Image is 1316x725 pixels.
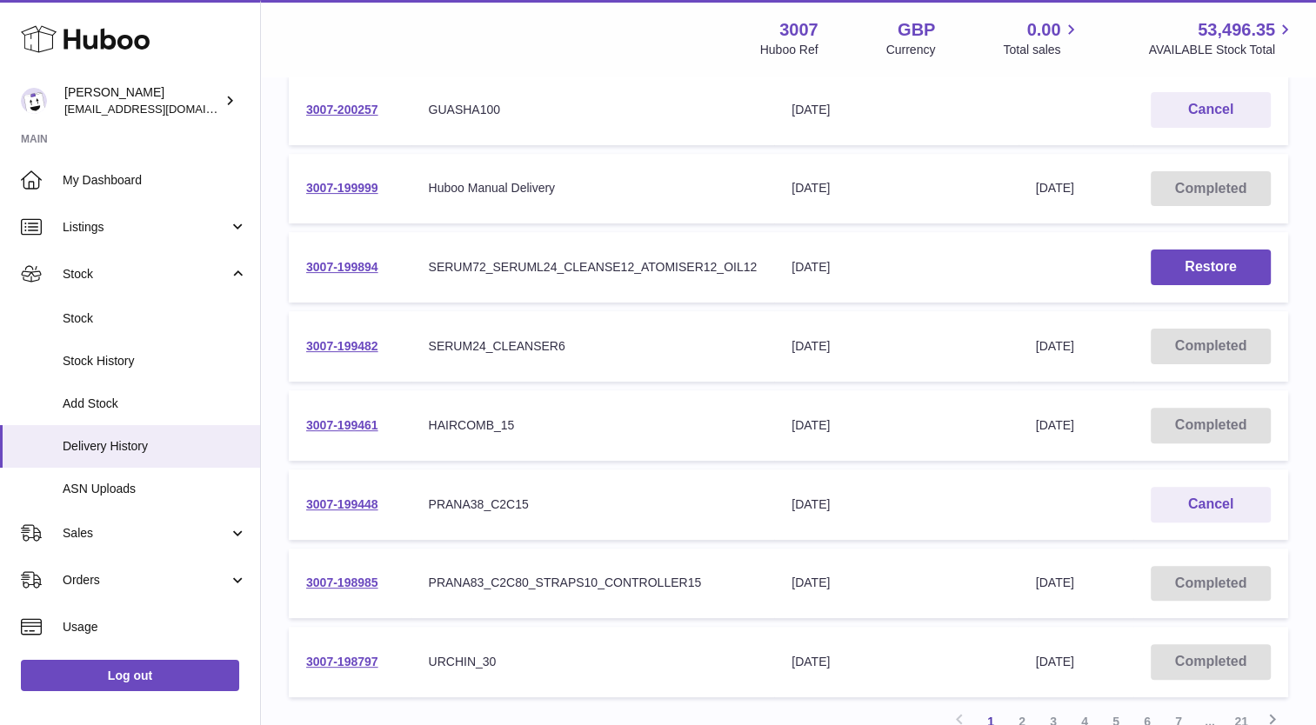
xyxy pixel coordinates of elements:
a: 3007-199448 [306,497,378,511]
div: Huboo Ref [760,42,818,58]
span: [EMAIL_ADDRESS][DOMAIN_NAME] [64,102,256,116]
div: Currency [886,42,936,58]
button: Restore [1151,249,1271,285]
div: HAIRCOMB_15 [429,417,758,434]
a: 3007-198985 [306,575,378,589]
span: Sales [63,525,229,542]
span: 0.00 [1027,18,1061,42]
span: Stock [63,310,247,327]
a: 0.00 Total sales [1003,18,1080,58]
div: [DATE] [792,180,1000,196]
img: bevmay@maysama.com [21,88,47,114]
span: Stock [63,266,229,283]
div: [DATE] [792,496,1000,513]
div: SERUM72_SERUML24_CLEANSE12_ATOMISER12_OIL12 [429,259,758,276]
span: ASN Uploads [63,481,247,497]
button: Cancel [1151,92,1271,128]
span: Stock History [63,353,247,369]
div: [DATE] [792,102,1000,118]
a: 3007-199482 [306,339,378,353]
div: PRANA38_C2C15 [429,496,758,513]
span: [DATE] [1036,655,1074,668]
a: 53,496.35 AVAILABLE Stock Total [1148,18,1295,58]
span: Usage [63,619,247,635]
a: 3007-199894 [306,260,378,274]
a: 3007-199461 [306,418,378,432]
span: Listings [63,219,229,236]
div: Huboo Manual Delivery [429,180,758,196]
a: 3007-199999 [306,181,378,195]
span: [DATE] [1036,575,1074,589]
button: Cancel [1151,487,1271,522]
span: Add Stock [63,396,247,412]
div: SERUM24_CLEANSER6 [429,338,758,355]
span: My Dashboard [63,172,247,189]
span: [DATE] [1036,181,1074,195]
div: [DATE] [792,417,1000,434]
a: Log out [21,660,239,691]
span: Delivery History [63,438,247,455]
div: GUASHA100 [429,102,758,118]
span: [DATE] [1036,418,1074,432]
strong: GBP [898,18,935,42]
span: Total sales [1003,42,1080,58]
div: URCHIN_30 [429,654,758,670]
a: 3007-200257 [306,103,378,116]
div: [DATE] [792,338,1000,355]
span: 53,496.35 [1198,18,1275,42]
div: [PERSON_NAME] [64,84,221,117]
span: AVAILABLE Stock Total [1148,42,1295,58]
strong: 3007 [779,18,818,42]
span: [DATE] [1036,339,1074,353]
div: [DATE] [792,259,1000,276]
span: Orders [63,572,229,589]
div: [DATE] [792,575,1000,591]
div: [DATE] [792,654,1000,670]
a: 3007-198797 [306,655,378,668]
div: PRANA83_C2C80_STRAPS10_CONTROLLER15 [429,575,758,591]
